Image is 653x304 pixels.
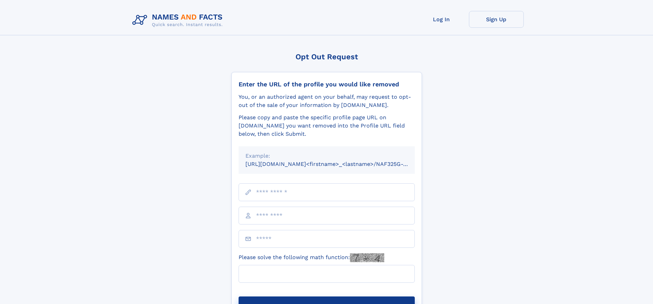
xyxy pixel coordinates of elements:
[469,11,524,28] a: Sign Up
[231,52,422,61] div: Opt Out Request
[414,11,469,28] a: Log In
[239,81,415,88] div: Enter the URL of the profile you would like removed
[239,93,415,109] div: You, or an authorized agent on your behalf, may request to opt-out of the sale of your informatio...
[130,11,228,29] img: Logo Names and Facts
[245,152,408,160] div: Example:
[245,161,428,167] small: [URL][DOMAIN_NAME]<firstname>_<lastname>/NAF325G-xxxxxxxx
[239,253,384,262] label: Please solve the following math function:
[239,113,415,138] div: Please copy and paste the specific profile page URL on [DOMAIN_NAME] you want removed into the Pr...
